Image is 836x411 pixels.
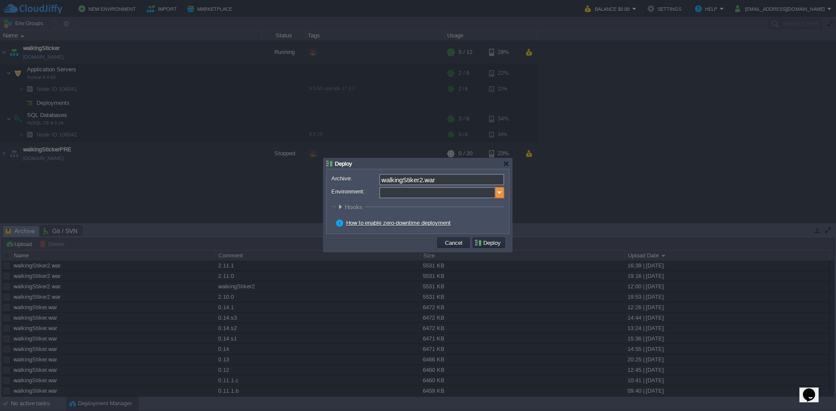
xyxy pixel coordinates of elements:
[331,187,378,196] label: Environment:
[345,204,364,211] span: Hooks
[442,239,465,247] button: Cancel
[335,160,352,167] span: Deploy
[799,376,827,402] iframe: chat widget
[346,220,451,226] a: How to enable zero-downtime deployment
[331,174,378,183] label: Archive:
[474,239,503,247] button: Deploy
